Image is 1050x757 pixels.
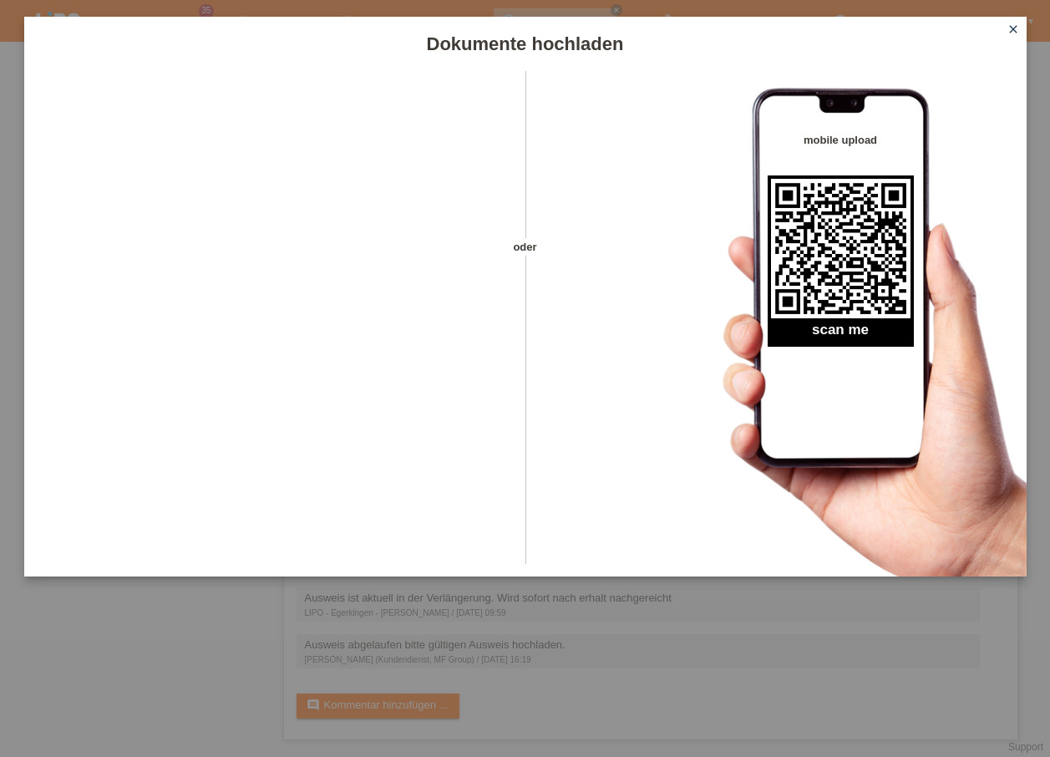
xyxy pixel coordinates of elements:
a: close [1002,21,1024,40]
span: oder [496,238,555,256]
i: close [1007,23,1020,36]
h4: mobile upload [768,134,914,146]
iframe: Upload [49,113,496,531]
h2: scan me [768,322,914,347]
h1: Dokumente hochladen [24,33,1027,54]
